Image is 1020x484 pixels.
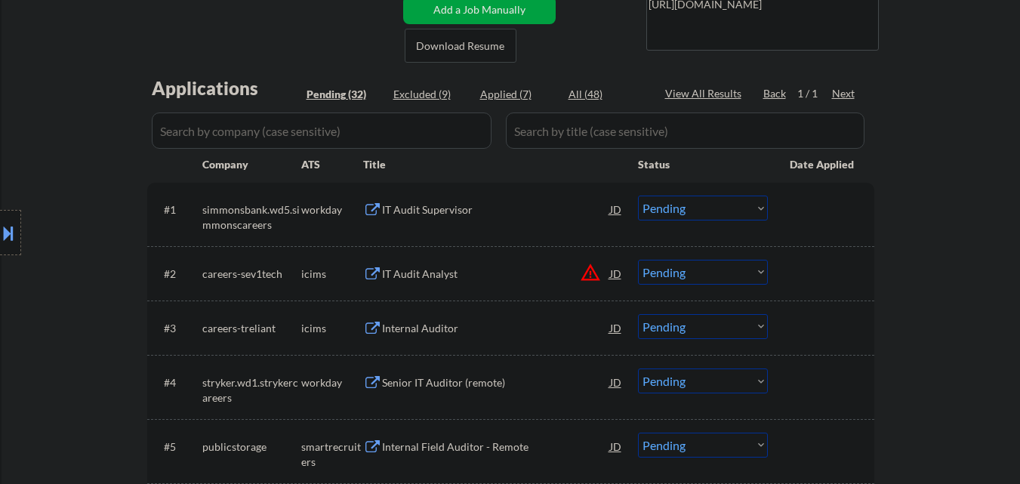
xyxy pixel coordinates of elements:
[301,157,363,172] div: ATS
[609,433,624,460] div: JD
[797,86,832,101] div: 1 / 1
[301,321,363,336] div: icims
[152,79,301,97] div: Applications
[363,157,624,172] div: Title
[382,202,610,217] div: IT Audit Supervisor
[405,29,516,63] button: Download Resume
[301,439,363,469] div: smartrecruiters
[202,375,301,405] div: stryker.wd1.strykercareers
[301,375,363,390] div: workday
[382,439,610,455] div: Internal Field Auditor - Remote
[609,368,624,396] div: JD
[202,439,301,455] div: publicstorage
[665,86,746,101] div: View All Results
[506,113,864,149] input: Search by title (case sensitive)
[609,314,624,341] div: JD
[152,113,492,149] input: Search by company (case sensitive)
[609,260,624,287] div: JD
[832,86,856,101] div: Next
[763,86,787,101] div: Back
[580,262,601,283] button: warning_amber
[164,439,190,455] div: #5
[301,267,363,282] div: icims
[164,375,190,390] div: #4
[382,321,610,336] div: Internal Auditor
[609,196,624,223] div: JD
[307,87,382,102] div: Pending (32)
[382,375,610,390] div: Senior IT Auditor (remote)
[638,150,768,177] div: Status
[301,202,363,217] div: workday
[393,87,469,102] div: Excluded (9)
[790,157,856,172] div: Date Applied
[569,87,644,102] div: All (48)
[480,87,556,102] div: Applied (7)
[382,267,610,282] div: IT Audit Analyst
